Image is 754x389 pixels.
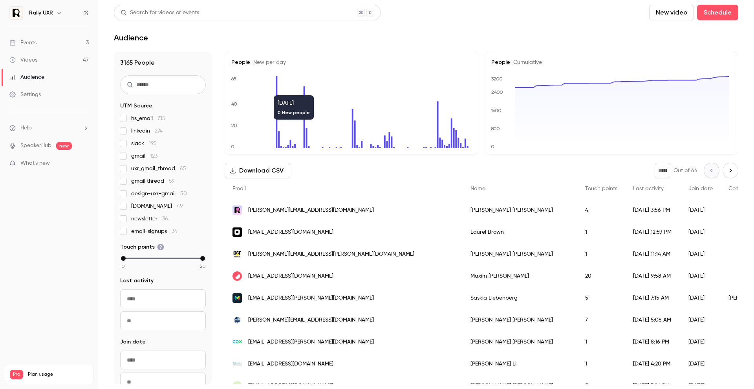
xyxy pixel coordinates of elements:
input: To [120,311,206,330]
span: Cumulative [510,60,542,65]
span: Pro [10,370,23,379]
text: 0 [231,144,234,149]
div: 4 [577,199,625,221]
text: 2400 [491,89,503,95]
img: getcontrast.io [232,271,242,281]
button: New video [649,5,694,20]
span: new [56,142,72,150]
h5: People [491,58,732,66]
span: 65 [180,166,186,171]
img: monzo.com [232,293,242,303]
div: [PERSON_NAME] [PERSON_NAME] [463,199,577,221]
div: [PERSON_NAME] [PERSON_NAME] [463,309,577,331]
span: Touch points [120,243,164,251]
span: Last activity [633,186,664,191]
span: email-signups [131,227,178,235]
div: [DATE] 11:14 AM [625,243,681,265]
span: gmail thread [131,177,175,185]
input: From [120,351,206,369]
span: UTM Source [120,102,152,110]
span: [PERSON_NAME][EMAIL_ADDRESS][DOMAIN_NAME] [248,316,374,324]
span: Plan usage [28,371,88,378]
iframe: Noticeable Trigger [79,160,89,167]
text: 40 [231,101,237,107]
a: SpeakerHub [20,142,51,150]
input: From [120,289,206,308]
h1: 3165 People [120,58,206,67]
span: 0 [122,263,125,270]
div: [DATE] [681,287,721,309]
div: [PERSON_NAME] [PERSON_NAME] [463,331,577,353]
div: 20 [577,265,625,287]
div: [DATE] 3:56 PM [625,199,681,221]
div: Laurel Brown [463,221,577,243]
span: [EMAIL_ADDRESS][PERSON_NAME][DOMAIN_NAME] [248,294,374,302]
div: [DATE] [681,243,721,265]
span: linkedin [131,127,163,135]
div: Settings [9,91,41,98]
img: dscout.com [232,227,242,237]
h5: People [231,58,472,66]
div: max [200,256,205,261]
span: 715 [157,116,165,121]
div: 1 [577,243,625,265]
div: 1 [577,221,625,243]
span: 59 [169,178,175,184]
img: cat.com [232,249,242,259]
span: 49 [177,204,183,209]
div: 1 [577,331,625,353]
div: [DATE] [681,265,721,287]
p: Out of 64 [673,167,697,175]
div: Videos [9,56,37,64]
div: [DATE] 9:58 AM [625,265,681,287]
span: 123 [150,153,157,159]
img: cgm.com [232,315,242,325]
span: 36 [162,216,168,222]
span: [PERSON_NAME][EMAIL_ADDRESS][PERSON_NAME][DOMAIN_NAME] [248,250,414,258]
span: New per day [250,60,286,65]
span: Join date [120,338,146,346]
text: 1600 [491,108,501,113]
div: min [121,256,126,261]
div: [DATE] 12:59 PM [625,221,681,243]
span: gmail [131,152,157,160]
div: Audience [9,73,44,81]
span: Email [232,186,246,191]
span: 274 [155,128,163,134]
text: 20 [231,123,237,128]
div: [DATE] 7:15 AM [625,287,681,309]
span: hs_email [131,115,165,122]
text: 3200 [491,76,503,82]
span: [DOMAIN_NAME] [131,202,183,210]
span: design-uxr-gmail [131,190,187,198]
div: [DATE] [681,353,721,375]
button: Download CSV [225,163,290,178]
img: rallyuxr.com [232,205,242,215]
span: Name [470,186,485,191]
h1: Audience [114,33,148,42]
div: [DATE] 5:06 AM [625,309,681,331]
span: [EMAIL_ADDRESS][PERSON_NAME][DOMAIN_NAME] [248,338,374,346]
span: 50 [180,191,187,196]
span: uxr_gmail_thread [131,165,186,173]
text: 0 [491,144,494,149]
div: [DATE] [681,309,721,331]
img: Rally UXR [10,7,22,19]
button: Schedule [697,5,738,20]
text: 800 [491,126,500,131]
text: 68 [231,76,236,82]
img: cox.net [232,337,242,347]
div: [DATE] [681,199,721,221]
div: [DATE] 8:16 PM [625,331,681,353]
div: [DATE] [681,331,721,353]
div: [PERSON_NAME] [PERSON_NAME] [463,243,577,265]
span: 34 [172,229,178,234]
span: [EMAIL_ADDRESS][DOMAIN_NAME] [248,228,333,236]
div: [PERSON_NAME] Li [463,353,577,375]
img: rockman.com [232,359,242,369]
span: [EMAIL_ADDRESS][DOMAIN_NAME] [248,272,333,280]
div: Saskia Liebenberg [463,287,577,309]
span: Touch points [585,186,617,191]
div: Search for videos or events [121,9,199,17]
span: Help [20,124,32,132]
